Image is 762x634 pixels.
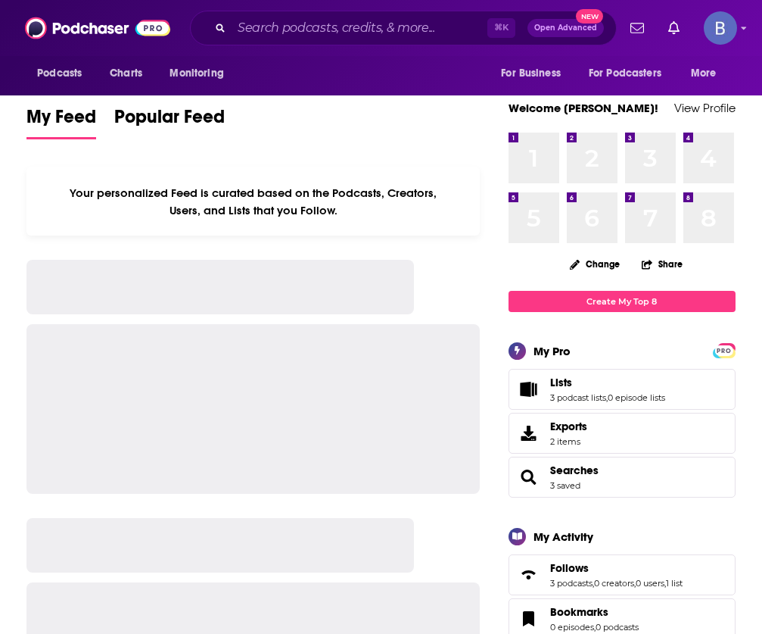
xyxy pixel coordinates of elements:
[527,19,604,37] button: Open AdvancedNew
[550,605,639,619] a: Bookmarks
[26,105,96,139] a: My Feed
[592,578,594,589] span: ,
[550,578,592,589] a: 3 podcasts
[596,622,639,632] a: 0 podcasts
[579,59,683,88] button: open menu
[608,392,665,403] a: 0 episode lists
[550,436,587,447] span: 2 items
[634,578,636,589] span: ,
[704,11,737,45] button: Show profile menu
[26,167,480,236] div: Your personalized Feed is curated based on the Podcasts, Creators, Users, and Lists that you Follow.
[550,480,580,491] a: 3 saved
[576,9,603,23] span: New
[715,344,733,355] a: PRO
[232,16,487,40] input: Search podcasts, credits, & more...
[514,608,544,629] a: Bookmarks
[501,63,561,84] span: For Business
[550,376,572,389] span: Lists
[561,255,629,273] button: Change
[110,63,142,84] span: Charts
[550,622,594,632] a: 0 episodes
[534,24,597,32] span: Open Advanced
[514,467,544,488] a: Searches
[550,561,683,575] a: Follows
[514,423,544,444] span: Exports
[704,11,737,45] span: Logged in as BTallent
[514,379,544,400] a: Lists
[550,420,587,433] span: Exports
[550,605,608,619] span: Bookmarks
[641,249,683,279] button: Share
[533,529,593,544] div: My Activity
[715,345,733,357] span: PRO
[509,554,736,595] span: Follows
[514,564,544,586] a: Follows
[550,376,665,389] a: Lists
[680,59,736,88] button: open menu
[26,59,101,88] button: open menu
[114,105,225,139] a: Popular Feed
[37,63,82,84] span: Podcasts
[100,59,151,88] a: Charts
[26,105,96,137] span: My Feed
[550,392,606,403] a: 3 podcast lists
[487,18,515,38] span: ⌘ K
[509,291,736,311] a: Create My Top 8
[594,578,634,589] a: 0 creators
[624,15,650,41] a: Show notifications dropdown
[674,101,736,115] a: View Profile
[666,578,683,589] a: 1 list
[691,63,717,84] span: More
[190,11,617,45] div: Search podcasts, credits, & more...
[509,457,736,498] span: Searches
[114,105,225,137] span: Popular Feed
[25,14,170,42] img: Podchaser - Follow, Share and Rate Podcasts
[509,369,736,410] span: Lists
[170,63,223,84] span: Monitoring
[606,392,608,403] span: ,
[589,63,661,84] span: For Podcasters
[636,578,664,589] a: 0 users
[704,11,737,45] img: User Profile
[159,59,243,88] button: open menu
[664,578,666,589] span: ,
[509,413,736,454] a: Exports
[662,15,686,41] a: Show notifications dropdown
[550,561,589,575] span: Follows
[594,622,596,632] span: ,
[533,344,571,358] div: My Pro
[509,101,658,115] a: Welcome [PERSON_NAME]!
[490,59,580,88] button: open menu
[550,464,599,477] a: Searches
